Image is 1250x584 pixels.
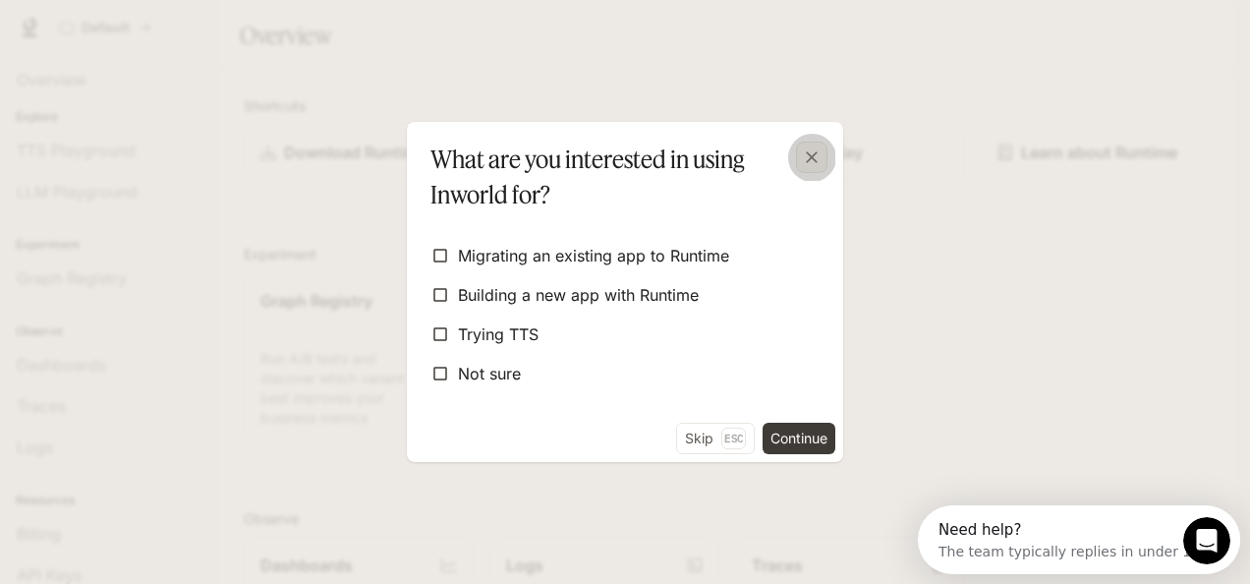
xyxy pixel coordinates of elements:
[458,244,729,267] span: Migrating an existing app to Runtime
[458,322,539,346] span: Trying TTS
[918,505,1240,574] iframe: Intercom live chat discovery launcher
[1183,517,1230,564] iframe: Intercom live chat
[21,17,282,32] div: Need help?
[676,423,755,454] button: SkipEsc
[458,362,521,385] span: Not sure
[8,8,340,62] div: Open Intercom Messenger
[458,283,699,307] span: Building a new app with Runtime
[763,423,835,454] button: Continue
[430,142,812,212] p: What are you interested in using Inworld for?
[21,32,282,53] div: The team typically replies in under 1h
[721,428,746,449] p: Esc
